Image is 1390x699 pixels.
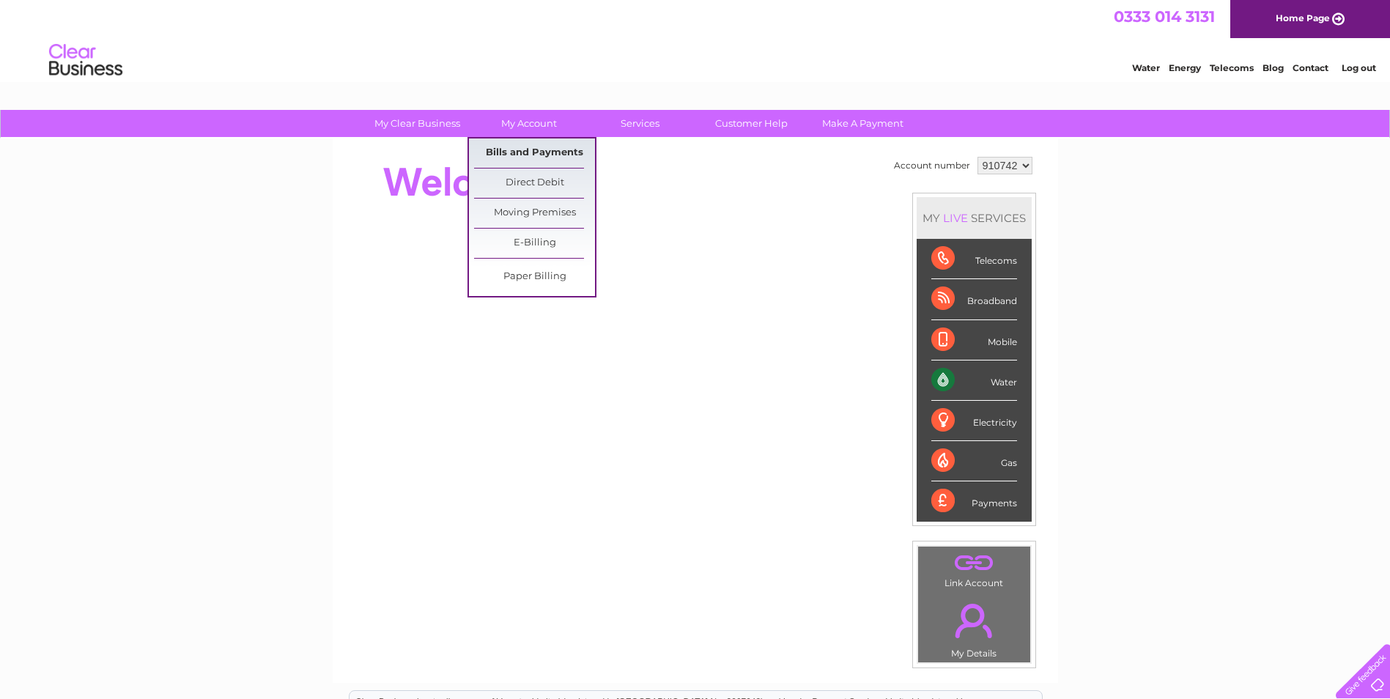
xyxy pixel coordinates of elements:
[922,550,1027,576] a: .
[1114,7,1215,26] a: 0333 014 3131
[468,110,589,137] a: My Account
[931,441,1017,481] div: Gas
[931,320,1017,360] div: Mobile
[474,169,595,198] a: Direct Debit
[802,110,923,137] a: Make A Payment
[931,360,1017,401] div: Water
[1293,62,1328,73] a: Contact
[890,153,974,178] td: Account number
[1263,62,1284,73] a: Blog
[474,138,595,168] a: Bills and Payments
[917,591,1031,663] td: My Details
[1132,62,1160,73] a: Water
[357,110,478,137] a: My Clear Business
[1210,62,1254,73] a: Telecoms
[917,197,1032,239] div: MY SERVICES
[917,546,1031,592] td: Link Account
[1169,62,1201,73] a: Energy
[922,595,1027,646] a: .
[474,229,595,258] a: E-Billing
[48,38,123,83] img: logo.png
[350,8,1042,71] div: Clear Business is a trading name of Verastar Limited (registered in [GEOGRAPHIC_DATA] No. 3667643...
[931,239,1017,279] div: Telecoms
[940,211,971,225] div: LIVE
[931,401,1017,441] div: Electricity
[580,110,700,137] a: Services
[1342,62,1376,73] a: Log out
[691,110,812,137] a: Customer Help
[474,262,595,292] a: Paper Billing
[931,481,1017,521] div: Payments
[474,199,595,228] a: Moving Premises
[931,279,1017,319] div: Broadband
